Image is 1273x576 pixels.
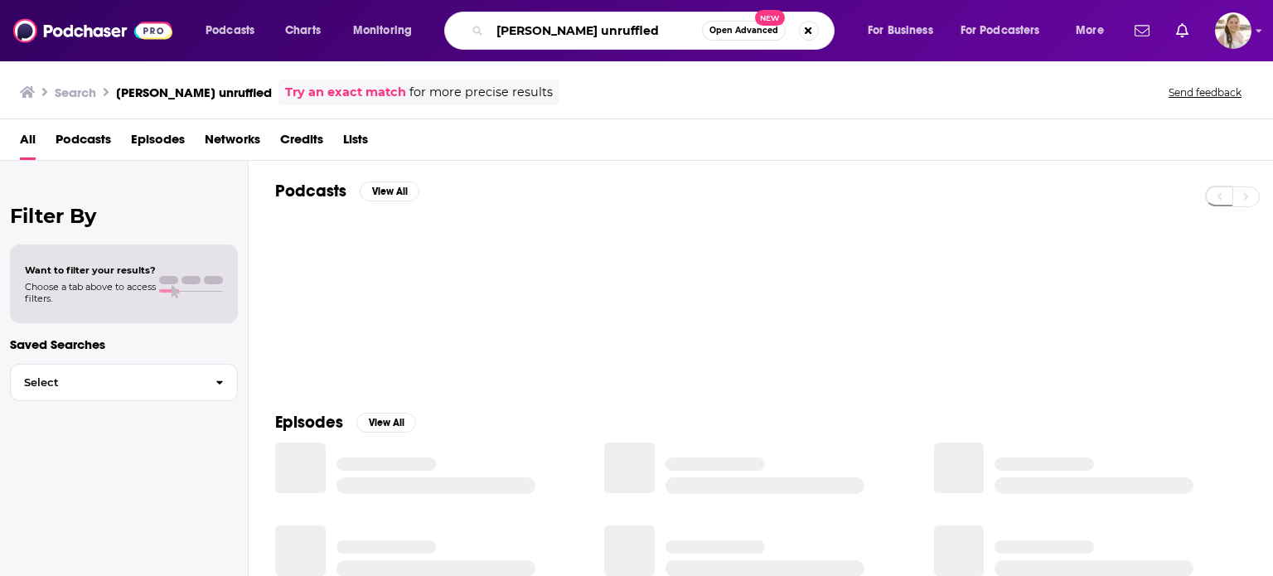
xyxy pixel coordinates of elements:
[25,281,156,304] span: Choose a tab above to access filters.
[11,377,202,388] span: Select
[274,17,331,44] a: Charts
[10,364,238,401] button: Select
[1215,12,1251,49] span: Logged in as acquavie
[285,83,406,102] a: Try an exact match
[1164,85,1246,99] button: Send feedback
[1064,17,1125,44] button: open menu
[194,17,276,44] button: open menu
[275,181,419,201] a: PodcastsView All
[280,126,323,160] a: Credits
[755,10,785,26] span: New
[490,17,702,44] input: Search podcasts, credits, & more...
[353,19,412,42] span: Monitoring
[25,264,156,276] span: Want to filter your results?
[206,19,254,42] span: Podcasts
[20,126,36,160] a: All
[409,83,553,102] span: for more precise results
[10,336,238,352] p: Saved Searches
[709,27,778,35] span: Open Advanced
[275,181,346,201] h2: Podcasts
[950,17,1064,44] button: open menu
[868,19,933,42] span: For Business
[55,85,96,100] h3: Search
[1215,12,1251,49] button: Show profile menu
[131,126,185,160] a: Episodes
[702,21,786,41] button: Open AdvancedNew
[10,204,238,228] h2: Filter By
[275,412,343,433] h2: Episodes
[341,17,433,44] button: open menu
[961,19,1040,42] span: For Podcasters
[285,19,321,42] span: Charts
[116,85,272,100] h3: [PERSON_NAME] unruffled
[205,126,260,160] a: Networks
[356,413,416,433] button: View All
[1076,19,1104,42] span: More
[856,17,954,44] button: open menu
[13,15,172,46] img: Podchaser - Follow, Share and Rate Podcasts
[1169,17,1195,45] a: Show notifications dropdown
[1128,17,1156,45] a: Show notifications dropdown
[360,182,419,201] button: View All
[1215,12,1251,49] img: User Profile
[275,412,416,433] a: EpisodesView All
[343,126,368,160] a: Lists
[56,126,111,160] a: Podcasts
[460,12,850,50] div: Search podcasts, credits, & more...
